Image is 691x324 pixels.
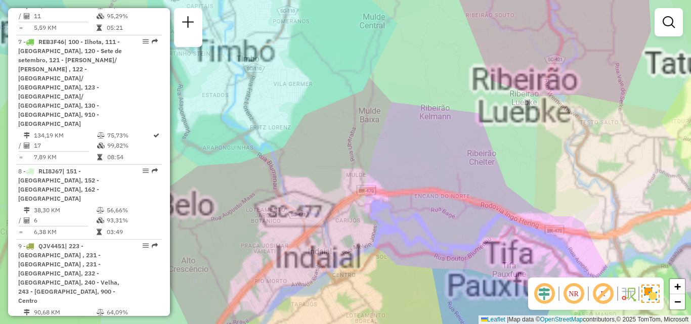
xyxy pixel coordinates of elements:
[670,294,685,309] a: Zoom out
[24,217,30,223] i: Total de Atividades
[18,152,23,162] td: =
[97,309,104,315] i: % de utilização do peso
[33,215,96,225] td: 6
[178,12,198,35] a: Nova sessão e pesquisa
[97,154,102,160] i: Tempo total em rota
[97,143,105,149] i: % de utilização da cubagem
[18,227,23,237] td: =
[152,168,158,174] em: Rota exportada
[24,207,30,213] i: Distância Total
[143,38,149,44] em: Opções
[33,141,97,151] td: 17
[38,242,65,250] span: QJV4451
[24,143,30,149] i: Total de Atividades
[24,13,30,19] i: Total de Atividades
[670,279,685,294] a: Zoom in
[18,215,23,225] td: /
[33,205,96,215] td: 38,30 KM
[562,282,586,306] span: Ocultar NR
[97,132,105,138] i: % de utilização do peso
[107,152,152,162] td: 08:54
[106,307,157,317] td: 64,09%
[33,152,97,162] td: 7,89 KM
[18,167,99,202] span: | 151 - [GEOGRAPHIC_DATA], 152 - [GEOGRAPHIC_DATA], 162 - [GEOGRAPHIC_DATA]
[152,38,158,44] em: Rota exportada
[33,23,96,33] td: 5,59 KM
[97,207,104,213] i: % de utilização do peso
[24,309,30,315] i: Distância Total
[620,286,636,302] img: Fluxo de ruas
[97,229,102,235] i: Tempo total em rota
[674,280,681,293] span: +
[18,242,119,304] span: | 223 - [GEOGRAPHIC_DATA] , 231 - [GEOGRAPHIC_DATA] , 231 - [GEOGRAPHIC_DATA], 232 - [GEOGRAPHIC_...
[107,141,152,151] td: 99,82%
[18,141,23,151] td: /
[659,12,679,32] a: Exibir filtros
[33,130,97,141] td: 134,19 KM
[33,11,96,21] td: 11
[97,217,104,223] i: % de utilização da cubagem
[674,295,681,308] span: −
[18,167,99,202] span: 8 -
[152,243,158,249] em: Rota exportada
[18,38,122,127] span: 7 -
[38,167,62,175] span: RLI8J67
[479,315,691,324] div: Map data © contributors,© 2025 TomTom, Microsoft
[18,38,122,127] span: | 100 - Ilhota, 111 - [GEOGRAPHIC_DATA], 120 - Sete de setembro, 121 - [PERSON_NAME]/ [PERSON_NAM...
[24,132,30,138] i: Distância Total
[641,285,660,303] img: Exibir/Ocultar setores
[38,38,64,45] span: REB3F46
[33,227,96,237] td: 6,38 KM
[106,205,157,215] td: 56,66%
[143,243,149,249] em: Opções
[540,316,583,323] a: OpenStreetMap
[97,25,102,31] i: Tempo total em rota
[18,242,119,304] span: 9 -
[106,215,157,225] td: 93,31%
[107,130,152,141] td: 75,73%
[106,227,157,237] td: 03:49
[106,23,157,33] td: 05:21
[97,13,104,19] i: % de utilização da cubagem
[18,11,23,21] td: /
[153,132,159,138] i: Rota otimizada
[481,316,505,323] a: Leaflet
[106,11,157,21] td: 95,29%
[507,316,508,323] span: |
[591,282,615,306] span: Exibir rótulo
[532,282,556,306] span: Ocultar deslocamento
[143,168,149,174] em: Opções
[33,307,96,317] td: 90,68 KM
[18,23,23,33] td: =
